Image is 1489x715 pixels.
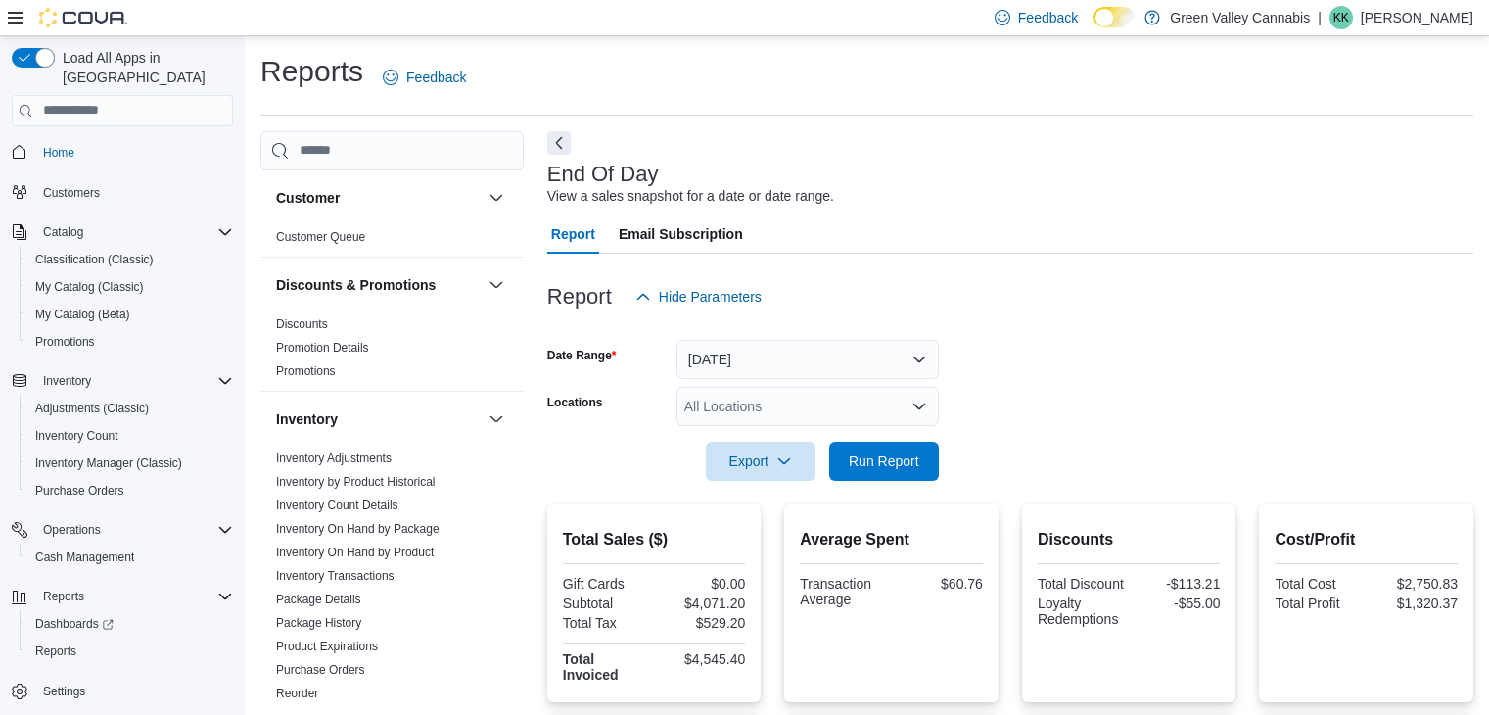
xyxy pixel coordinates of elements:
span: Adjustments (Classic) [35,401,149,416]
span: Promotion Details [276,340,369,356]
span: Email Subscription [619,214,743,254]
span: Catalog [35,220,233,244]
a: Inventory On Hand by Package [276,522,440,536]
div: View a sales snapshot for a date or date range. [547,186,834,207]
button: Classification (Classic) [20,246,241,273]
span: Reports [35,585,233,608]
div: Customer [260,225,524,257]
span: Settings [35,679,233,703]
span: Feedback [406,68,466,87]
input: Dark Mode [1093,7,1135,27]
a: My Catalog (Classic) [27,275,152,299]
button: Catalog [35,220,91,244]
div: $60.76 [896,576,983,592]
p: | [1318,6,1322,29]
div: Discounts & Promotions [260,312,524,391]
span: Inventory [35,369,233,393]
a: Inventory Adjustments [276,452,392,465]
button: Inventory Count [20,422,241,450]
button: Promotions [20,328,241,356]
button: Reports [4,583,241,610]
a: Purchase Orders [276,663,365,677]
h3: End Of Day [547,163,659,186]
button: Customers [4,178,241,207]
span: Catalog [43,224,83,240]
p: Green Valley Cannabis [1170,6,1310,29]
span: Inventory Count [35,428,118,444]
h1: Reports [260,52,363,91]
button: Customer [276,188,481,208]
a: Promotion Details [276,341,369,355]
span: Purchase Orders [276,662,365,678]
button: My Catalog (Beta) [20,301,241,328]
a: Classification (Classic) [27,248,162,271]
button: Hide Parameters [628,277,769,316]
button: Inventory Manager (Classic) [20,450,241,477]
span: Promotions [27,330,233,354]
a: Inventory Count Details [276,499,398,512]
span: Inventory Count [27,424,233,448]
a: Inventory On Hand by Product [276,546,434,559]
a: Settings [35,680,93,703]
span: Adjustments (Classic) [27,397,233,420]
strong: Total Invoiced [563,651,619,683]
button: Reports [20,638,241,665]
div: Total Tax [563,615,650,631]
span: Dashboards [35,616,114,632]
span: Classification (Classic) [35,252,154,267]
a: Reports [27,640,84,663]
h2: Discounts [1038,528,1221,551]
span: Hide Parameters [659,287,762,307]
span: My Catalog (Beta) [35,307,130,322]
span: Export [718,442,804,481]
h3: Report [547,285,612,309]
a: Customer Queue [276,230,365,244]
button: Run Report [829,442,939,481]
button: Reports [35,585,92,608]
span: Reports [27,640,233,663]
a: Inventory Count [27,424,126,448]
span: Reports [35,643,76,659]
div: $4,071.20 [658,596,745,611]
a: Product Expirations [276,640,378,653]
span: Cash Management [27,546,233,569]
span: Inventory Transactions [276,568,395,584]
a: Home [35,141,82,165]
span: Load All Apps in [GEOGRAPHIC_DATA] [55,48,233,87]
a: Discounts [276,317,328,331]
span: Customers [35,180,233,205]
a: Package History [276,616,361,630]
p: [PERSON_NAME] [1361,6,1473,29]
button: My Catalog (Classic) [20,273,241,301]
a: Dashboards [27,612,121,636]
a: Dashboards [20,610,241,638]
a: Reorder [276,687,318,700]
div: Loyalty Redemptions [1038,596,1125,627]
button: Inventory [4,367,241,395]
span: Purchase Orders [35,483,124,499]
span: Package History [276,615,361,631]
div: Total Profit [1275,596,1362,611]
a: Promotions [27,330,103,354]
span: Customers [43,185,100,201]
span: My Catalog (Classic) [35,279,144,295]
button: Next [547,131,571,155]
span: Inventory Adjustments [276,451,392,466]
a: Promotions [276,364,336,378]
button: Open list of options [911,399,927,414]
div: -$55.00 [1133,596,1220,611]
button: Purchase Orders [20,477,241,504]
span: Cash Management [35,549,134,565]
span: Inventory On Hand by Package [276,521,440,537]
span: Customer Queue [276,229,365,245]
div: Katie Kerr [1329,6,1353,29]
span: Classification (Classic) [27,248,233,271]
img: Cova [39,8,127,27]
span: Inventory Manager (Classic) [35,455,182,471]
h3: Discounts & Promotions [276,275,436,295]
span: Purchase Orders [27,479,233,502]
a: Package Details [276,593,361,606]
button: Export [706,442,815,481]
span: Operations [43,522,101,538]
button: Inventory [35,369,99,393]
